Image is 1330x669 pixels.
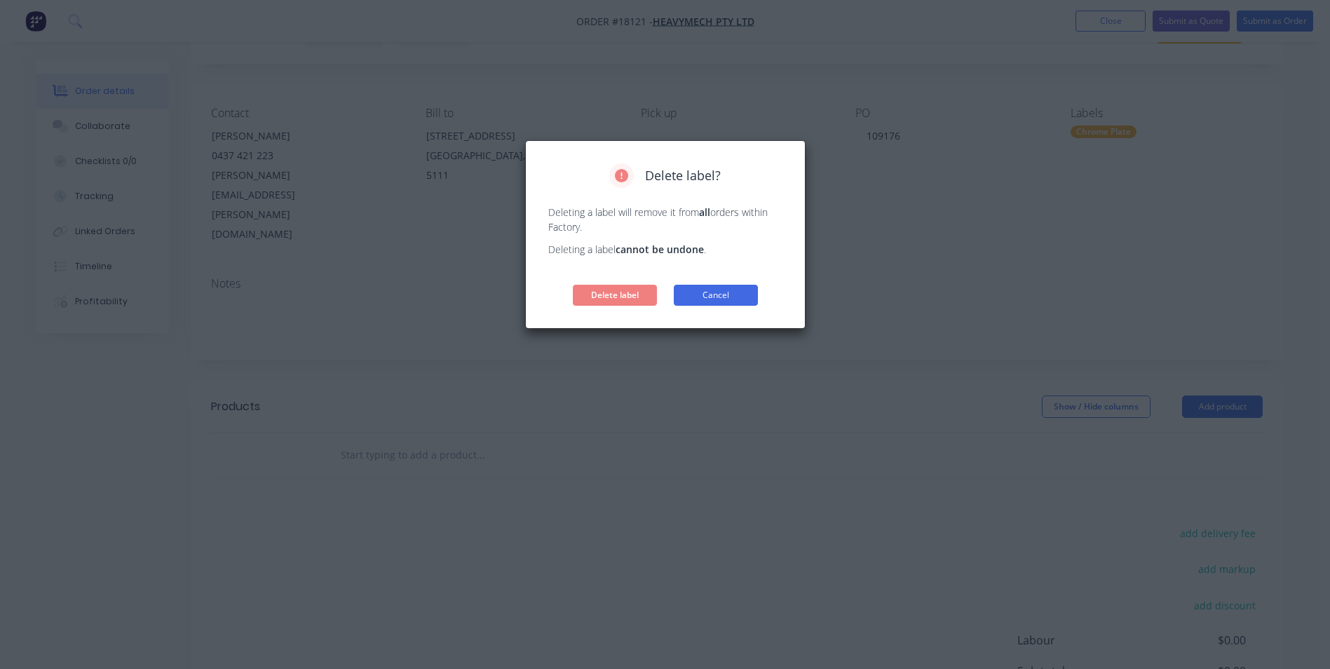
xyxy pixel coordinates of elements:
[548,242,782,257] p: Deleting a label .
[645,166,721,185] span: Delete label?
[674,285,758,306] button: Cancel
[699,205,710,219] strong: all
[573,285,657,306] button: Delete label
[548,205,782,234] p: Deleting a label will remove it from orders within Factory.
[616,243,704,256] strong: cannot be undone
